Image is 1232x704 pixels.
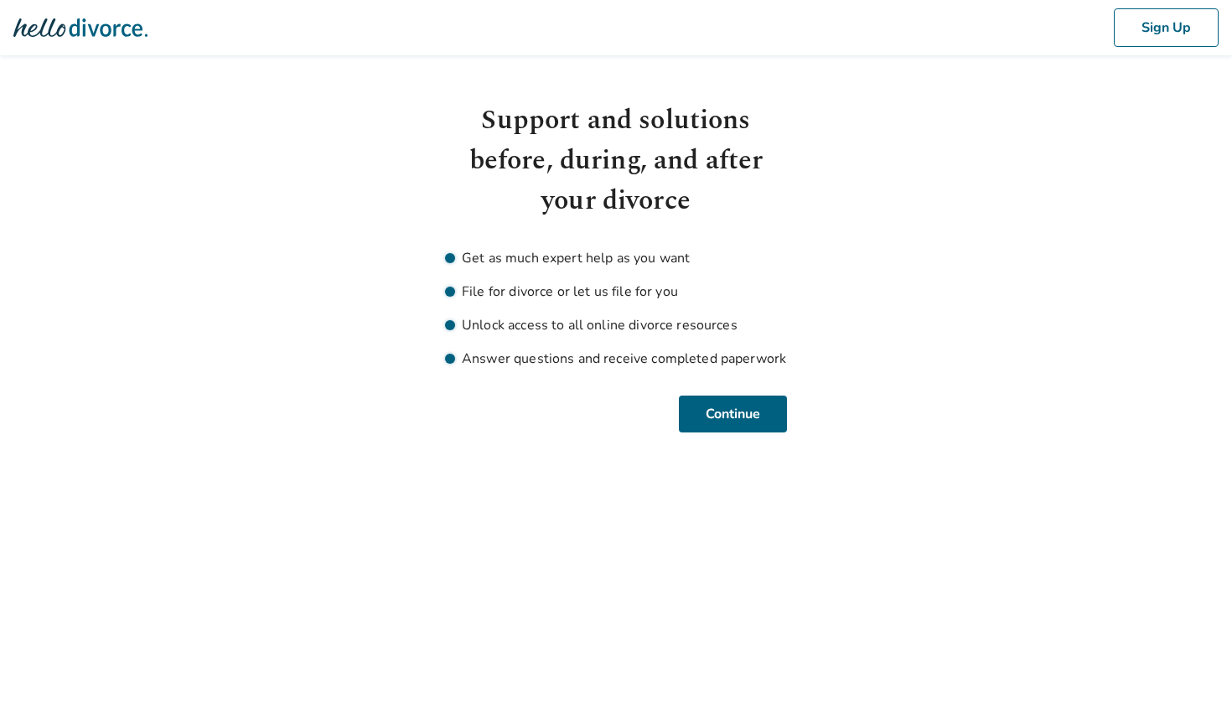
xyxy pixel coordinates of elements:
[679,396,787,432] button: Continue
[13,11,148,44] img: Hello Divorce Logo
[445,315,787,335] li: Unlock access to all online divorce resources
[445,282,787,302] li: File for divorce or let us file for you
[445,349,787,369] li: Answer questions and receive completed paperwork
[445,248,787,268] li: Get as much expert help as you want
[1114,8,1219,47] button: Sign Up
[445,101,787,221] h1: Support and solutions before, during, and after your divorce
